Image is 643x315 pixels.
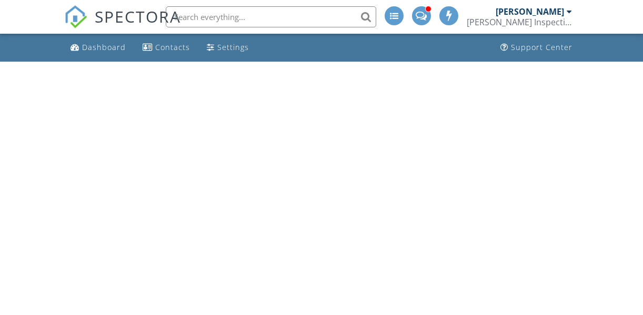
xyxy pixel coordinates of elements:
[467,17,572,27] div: Schaefer Inspection Service
[66,38,130,57] a: Dashboard
[82,42,126,52] div: Dashboard
[511,42,572,52] div: Support Center
[95,5,181,27] span: SPECTORA
[496,38,577,57] a: Support Center
[496,6,564,17] div: [PERSON_NAME]
[64,14,181,36] a: SPECTORA
[64,5,87,28] img: The Best Home Inspection Software - Spectora
[217,42,249,52] div: Settings
[166,6,376,27] input: Search everything...
[155,42,190,52] div: Contacts
[203,38,253,57] a: Settings
[138,38,194,57] a: Contacts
